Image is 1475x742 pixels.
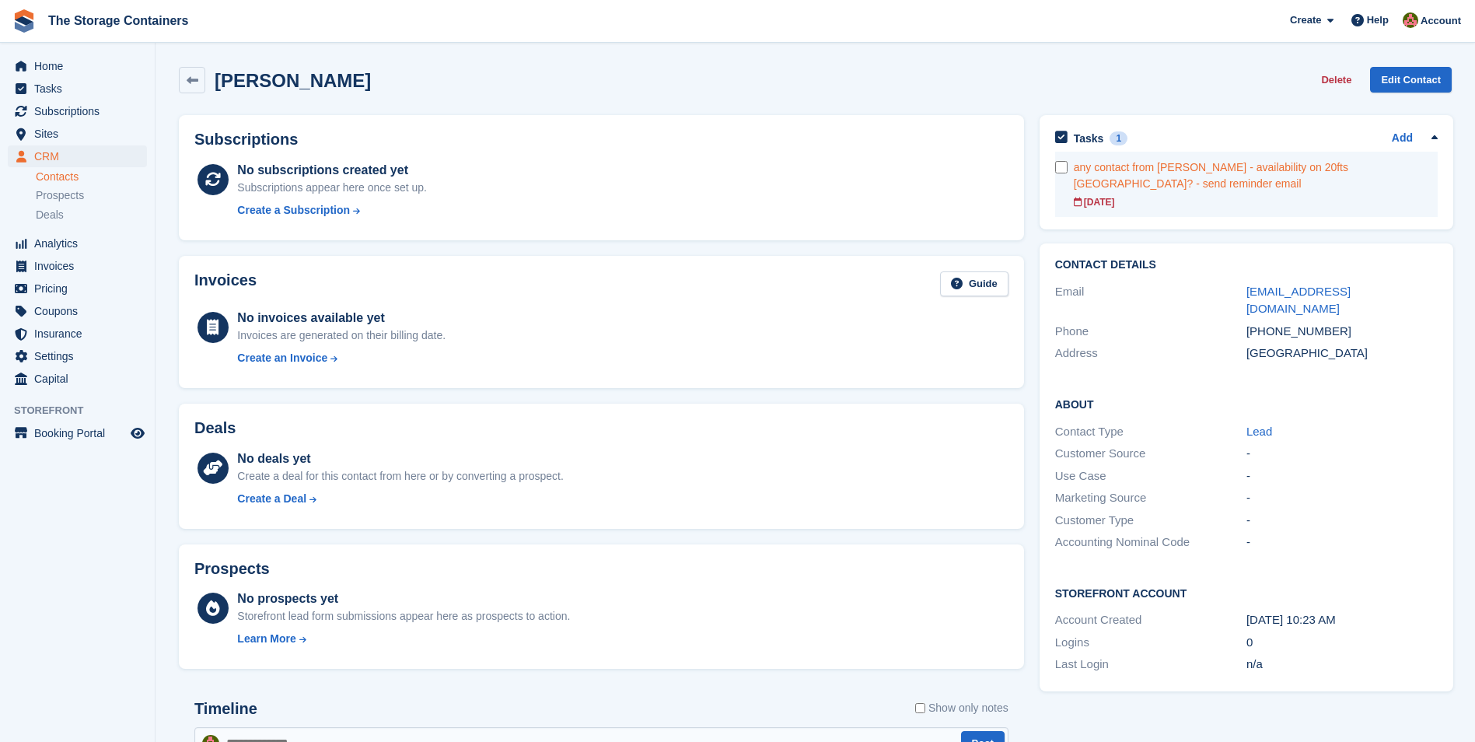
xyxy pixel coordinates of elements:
[1370,67,1452,93] a: Edit Contact
[1074,195,1438,209] div: [DATE]
[237,590,570,608] div: No prospects yet
[194,419,236,437] h2: Deals
[915,700,1008,716] label: Show only notes
[1055,634,1246,652] div: Logins
[1246,425,1272,438] a: Lead
[237,350,327,366] div: Create an Invoice
[1246,512,1438,530] div: -
[1403,12,1418,28] img: Kirsty Simpson
[36,188,84,203] span: Prospects
[1246,467,1438,485] div: -
[1055,323,1246,341] div: Phone
[8,78,147,100] a: menu
[128,424,147,443] a: Preview store
[1074,152,1438,217] a: any contact from [PERSON_NAME] - availability on 20fts [GEOGRAPHIC_DATA]? - send reminder email [...
[1055,283,1246,318] div: Email
[34,55,128,77] span: Home
[34,78,128,100] span: Tasks
[34,100,128,122] span: Subscriptions
[34,323,128,345] span: Insurance
[1421,13,1461,29] span: Account
[1055,467,1246,485] div: Use Case
[194,131,1008,149] h2: Subscriptions
[1055,489,1246,507] div: Marketing Source
[8,422,147,444] a: menu
[36,170,147,184] a: Contacts
[8,255,147,277] a: menu
[237,327,446,344] div: Invoices are generated on their billing date.
[34,368,128,390] span: Capital
[1315,67,1358,93] button: Delete
[237,450,563,468] div: No deals yet
[36,207,147,223] a: Deals
[1246,285,1351,316] a: [EMAIL_ADDRESS][DOMAIN_NAME]
[1055,585,1438,600] h2: Storefront Account
[36,187,147,204] a: Prospects
[1246,489,1438,507] div: -
[1055,259,1438,271] h2: Contact Details
[8,145,147,167] a: menu
[237,202,350,219] div: Create a Subscription
[237,491,563,507] a: Create a Deal
[8,300,147,322] a: menu
[237,468,563,485] div: Create a deal for this contact from here or by converting a prospect.
[34,123,128,145] span: Sites
[34,422,128,444] span: Booking Portal
[8,278,147,299] a: menu
[237,161,427,180] div: No subscriptions created yet
[1246,634,1438,652] div: 0
[194,700,257,718] h2: Timeline
[36,208,64,222] span: Deals
[237,202,427,219] a: Create a Subscription
[14,403,155,418] span: Storefront
[8,55,147,77] a: menu
[1055,345,1246,362] div: Address
[8,323,147,345] a: menu
[8,100,147,122] a: menu
[1246,445,1438,463] div: -
[8,123,147,145] a: menu
[8,368,147,390] a: menu
[1246,323,1438,341] div: [PHONE_NUMBER]
[34,345,128,367] span: Settings
[1055,445,1246,463] div: Customer Source
[1367,12,1389,28] span: Help
[8,345,147,367] a: menu
[1055,512,1246,530] div: Customer Type
[34,145,128,167] span: CRM
[8,233,147,254] a: menu
[1055,423,1246,441] div: Contact Type
[1055,656,1246,674] div: Last Login
[940,271,1008,297] a: Guide
[237,491,306,507] div: Create a Deal
[1246,656,1438,674] div: n/a
[34,300,128,322] span: Coupons
[12,9,36,33] img: stora-icon-8386f47178a22dfd0bd8f6a31ec36ba5ce8667c1dd55bd0f319d3a0aa187defe.svg
[1055,534,1246,551] div: Accounting Nominal Code
[215,70,371,91] h2: [PERSON_NAME]
[1290,12,1321,28] span: Create
[237,350,446,366] a: Create an Invoice
[237,608,570,625] div: Storefront lead form submissions appear here as prospects to action.
[1246,611,1438,629] div: [DATE] 10:23 AM
[1246,345,1438,362] div: [GEOGRAPHIC_DATA]
[42,8,194,33] a: The Storage Containers
[237,631,570,647] a: Learn More
[1110,131,1127,145] div: 1
[1055,611,1246,629] div: Account Created
[237,631,295,647] div: Learn More
[194,560,270,578] h2: Prospects
[1392,130,1413,148] a: Add
[915,700,925,716] input: Show only notes
[1074,131,1104,145] h2: Tasks
[1246,534,1438,551] div: -
[237,309,446,327] div: No invoices available yet
[194,271,257,297] h2: Invoices
[34,255,128,277] span: Invoices
[34,233,128,254] span: Analytics
[1074,159,1438,192] div: any contact from [PERSON_NAME] - availability on 20fts [GEOGRAPHIC_DATA]? - send reminder email
[34,278,128,299] span: Pricing
[237,180,427,196] div: Subscriptions appear here once set up.
[1055,396,1438,411] h2: About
